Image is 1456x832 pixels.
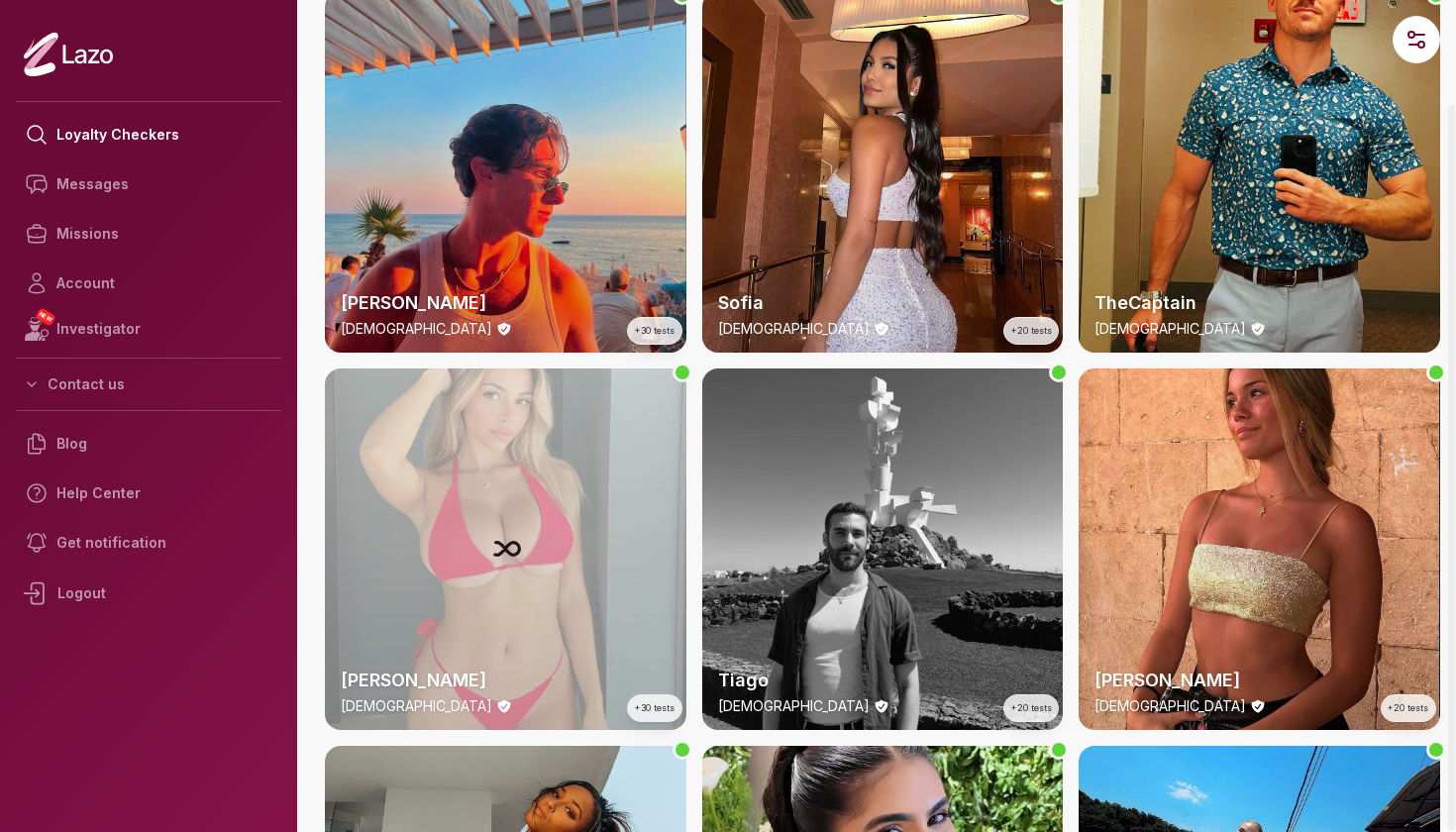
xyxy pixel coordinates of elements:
a: Loyalty Checkers [16,110,281,159]
img: checker [1079,368,1440,730]
a: Account [16,259,281,308]
span: +20 tests [1011,324,1052,338]
span: NEW [35,307,56,327]
h2: [PERSON_NAME] [341,667,671,694]
h2: Sofia [718,289,1048,317]
a: thumbchecker[PERSON_NAME][DEMOGRAPHIC_DATA]+20 tests [1079,368,1440,730]
p: [DEMOGRAPHIC_DATA] [718,696,870,716]
a: Get notification [16,518,281,568]
span: +30 tests [635,701,675,715]
span: +20 tests [1388,701,1428,715]
p: [DEMOGRAPHIC_DATA] [1094,696,1246,716]
h2: Tiago [718,667,1048,694]
p: [DEMOGRAPHIC_DATA] [1094,319,1246,339]
a: Help Center [16,468,281,518]
h2: [PERSON_NAME] [341,289,671,317]
p: [DEMOGRAPHIC_DATA] [341,696,492,716]
div: Logout [16,568,281,619]
span: +20 tests [1011,701,1052,715]
a: Messages [16,159,281,209]
span: +30 tests [635,324,675,338]
a: NEWInvestigator [16,308,281,350]
a: Missions [16,209,281,259]
p: [DEMOGRAPHIC_DATA] [341,319,492,339]
h2: [PERSON_NAME] [1094,667,1424,694]
h2: TheCaptain [1094,289,1424,317]
a: thumbcheckerTiago[DEMOGRAPHIC_DATA]+20 tests [702,368,1064,730]
a: thumbchecker[PERSON_NAME][DEMOGRAPHIC_DATA]+30 tests [325,368,686,730]
img: checker [702,368,1064,730]
p: [DEMOGRAPHIC_DATA] [718,319,870,339]
a: Blog [16,419,281,468]
button: Contact us [16,366,281,402]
